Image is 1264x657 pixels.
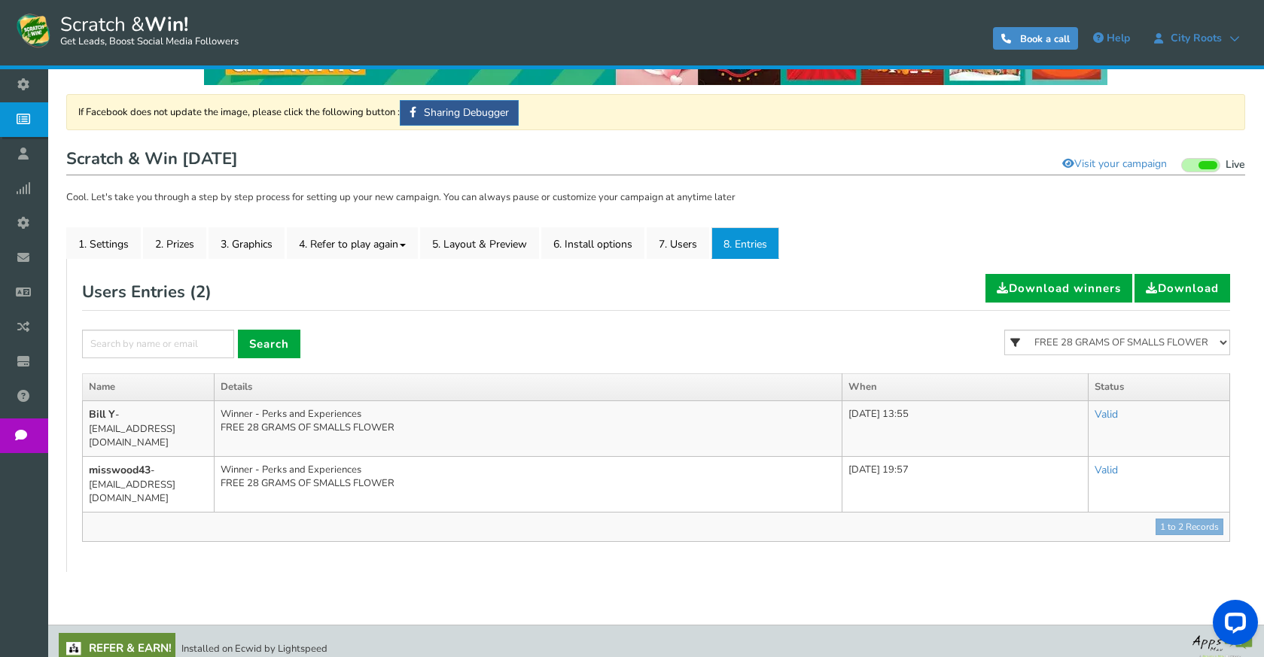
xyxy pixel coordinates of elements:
b: misswood43 [89,463,151,477]
td: [DATE] 13:55 [842,400,1088,456]
h1: Scratch & Win [DATE] [66,145,1245,175]
td: - [EMAIL_ADDRESS][DOMAIN_NAME] [83,400,215,456]
input: Search by name or email [82,330,234,358]
a: Book a call [993,27,1078,50]
th: Status [1088,374,1229,401]
span: Help [1107,31,1130,45]
a: Sharing Debugger [400,100,519,126]
b: Bill Y [89,407,115,421]
a: Valid [1095,463,1118,477]
th: When [842,374,1088,401]
a: Scratch &Win! Get Leads, Boost Social Media Followers [15,11,239,49]
a: Visit your campaign [1052,151,1177,177]
a: 5. Layout & Preview [420,227,539,259]
td: [DATE] 19:57 [842,456,1088,512]
img: Scratch and Win [15,11,53,49]
a: 2. Prizes [143,227,206,259]
td: - [EMAIL_ADDRESS][DOMAIN_NAME] [83,456,215,512]
a: 3. Graphics [209,227,285,259]
span: 2 [196,281,206,303]
a: 1. Settings [66,227,141,259]
a: Download winners [985,274,1132,303]
td: Winner - Perks and Experiences FREE 28 GRAMS OF SMALLS FLOWER [215,456,842,512]
th: Name [83,374,215,401]
th: Details [215,374,842,401]
small: Get Leads, Boost Social Media Followers [60,36,239,48]
span: City Roots [1163,32,1229,44]
a: Search [238,330,300,358]
a: 8. Entries [711,227,779,259]
a: Download [1135,274,1230,303]
span: Live [1226,158,1245,172]
iframe: LiveChat chat widget [1201,594,1264,657]
td: Winner - Perks and Experiences FREE 28 GRAMS OF SMALLS FLOWER [215,400,842,456]
span: Installed on Ecwid by Lightspeed [181,642,327,655]
strong: Win! [145,11,188,38]
span: Book a call [1020,32,1070,46]
a: 4. Refer to play again [287,227,418,259]
a: Help [1086,26,1138,50]
div: If Facebook does not update the image, please click the following button : [66,94,1245,130]
h2: Users Entries ( ) [82,274,212,310]
span: Scratch & [53,11,239,49]
a: 7. Users [647,227,709,259]
a: 6. Install options [541,227,644,259]
p: Cool. Let's take you through a step by step process for setting up your new campaign. You can alw... [66,190,1245,205]
a: Valid [1095,407,1118,421]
